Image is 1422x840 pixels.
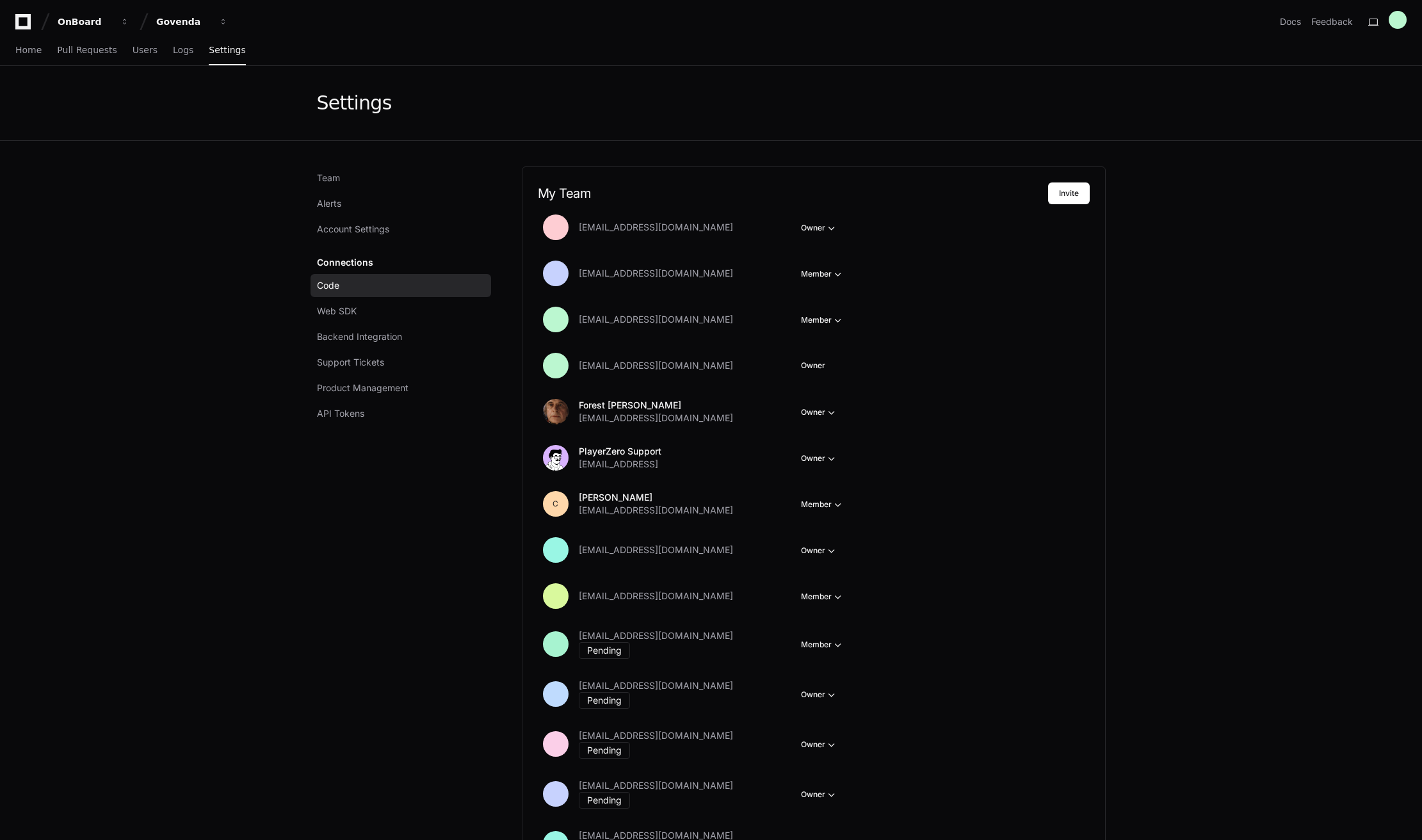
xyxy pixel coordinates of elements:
[53,10,134,33] button: OnBoard
[579,679,733,692] span: [EMAIL_ADDRESS][DOMAIN_NAME]
[1048,182,1090,204] button: Invite
[801,544,838,557] button: Owner
[579,729,733,742] span: [EMAIL_ADDRESS][DOMAIN_NAME]
[579,504,733,517] span: [EMAIL_ADDRESS][DOMAIN_NAME]
[579,313,733,326] span: [EMAIL_ADDRESS][DOMAIN_NAME]
[15,36,42,65] a: Home
[579,221,733,234] span: [EMAIL_ADDRESS][DOMAIN_NAME]
[317,382,408,394] span: Product Management
[801,738,838,751] button: Owner
[801,638,844,651] button: Member
[801,590,844,603] button: Member
[311,166,491,190] a: Team
[579,642,630,659] div: Pending
[209,36,245,65] a: Settings
[173,46,193,54] span: Logs
[317,92,392,115] div: Settings
[543,399,569,424] img: avatar
[311,218,491,241] a: Account Settings
[133,36,158,65] a: Users
[1280,15,1301,28] a: Docs
[156,15,211,28] div: Govenda
[579,779,733,792] span: [EMAIL_ADDRESS][DOMAIN_NAME]
[311,376,491,400] a: Product Management
[801,688,838,701] button: Owner
[317,172,340,184] span: Team
[311,274,491,297] a: Code
[579,412,733,424] span: [EMAIL_ADDRESS][DOMAIN_NAME]
[538,186,1048,201] h2: My Team
[801,406,838,419] button: Owner
[311,351,491,374] a: Support Tickets
[311,402,491,425] a: API Tokens
[58,15,113,28] div: OnBoard
[133,46,158,54] span: Users
[579,399,733,412] p: Forest [PERSON_NAME]
[579,544,733,556] span: [EMAIL_ADDRESS][DOMAIN_NAME]
[801,788,838,801] button: Owner
[57,46,117,54] span: Pull Requests
[317,356,384,369] span: Support Tickets
[317,197,341,210] span: Alerts
[543,445,569,471] img: avatar
[579,491,733,504] p: [PERSON_NAME]
[579,629,733,642] span: [EMAIL_ADDRESS][DOMAIN_NAME]
[553,499,558,509] h1: C
[317,407,364,420] span: API Tokens
[579,458,658,471] span: [EMAIL_ADDRESS]
[15,46,42,54] span: Home
[579,267,733,280] span: [EMAIL_ADDRESS][DOMAIN_NAME]
[311,192,491,215] a: Alerts
[317,305,357,318] span: Web SDK
[579,359,733,372] span: [EMAIL_ADDRESS][DOMAIN_NAME]
[317,223,389,236] span: Account Settings
[579,445,661,458] p: PlayerZero Support
[801,452,838,465] button: Owner
[1311,15,1353,28] button: Feedback
[317,330,402,343] span: Backend Integration
[317,279,339,292] span: Code
[57,36,117,65] a: Pull Requests
[579,590,733,602] span: [EMAIL_ADDRESS][DOMAIN_NAME]
[311,325,491,348] a: Backend Integration
[801,360,825,371] span: Owner
[801,268,844,280] button: Member
[801,498,844,511] button: Member
[579,742,630,759] div: Pending
[801,222,838,234] button: Owner
[579,792,630,809] div: Pending
[311,300,491,323] a: Web SDK
[801,314,844,327] button: Member
[151,10,233,33] button: Govenda
[173,36,193,65] a: Logs
[209,46,245,54] span: Settings
[579,692,630,709] div: Pending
